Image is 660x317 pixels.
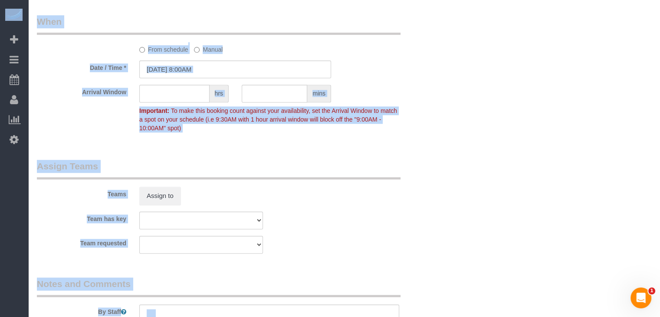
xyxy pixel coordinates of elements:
[37,277,401,297] legend: Notes and Comments
[37,160,401,179] legend: Assign Teams
[139,47,145,53] input: From schedule
[139,60,331,78] input: MM/DD/YYYY HH:MM
[30,85,133,96] label: Arrival Window
[194,47,200,53] input: Manual
[648,287,655,294] span: 1
[139,107,169,114] strong: Important:
[30,211,133,223] label: Team has key
[630,287,651,308] iframe: Intercom live chat
[5,9,23,21] img: Automaid Logo
[30,60,133,72] label: Date / Time *
[30,304,133,316] label: By Staff
[30,187,133,198] label: Teams
[307,85,331,102] span: mins
[139,187,181,205] button: Assign to
[139,42,188,54] label: From schedule
[194,42,223,54] label: Manual
[139,107,397,132] span: To make this booking count against your availability, set the Arrival Window to match a spot on y...
[30,236,133,248] label: Team requested
[37,15,401,35] legend: When
[210,85,229,102] span: hrs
